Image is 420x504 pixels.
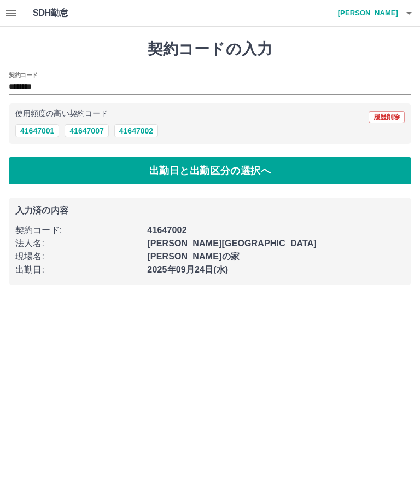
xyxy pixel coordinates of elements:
[15,250,141,263] p: 現場名 :
[147,239,317,248] b: [PERSON_NAME][GEOGRAPHIC_DATA]
[15,206,405,215] p: 入力済の内容
[9,157,411,184] button: 出勤日と出勤区分の選択へ
[147,225,186,235] b: 41647002
[369,111,405,123] button: 履歴削除
[15,237,141,250] p: 法人名 :
[15,110,108,118] p: 使用頻度の高い契約コード
[9,71,38,79] h2: 契約コード
[114,124,158,137] button: 41647002
[15,124,59,137] button: 41647001
[15,263,141,276] p: 出勤日 :
[147,265,228,274] b: 2025年09月24日(水)
[15,224,141,237] p: 契約コード :
[9,40,411,59] h1: 契約コードの入力
[65,124,108,137] button: 41647007
[147,252,240,261] b: [PERSON_NAME]の家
